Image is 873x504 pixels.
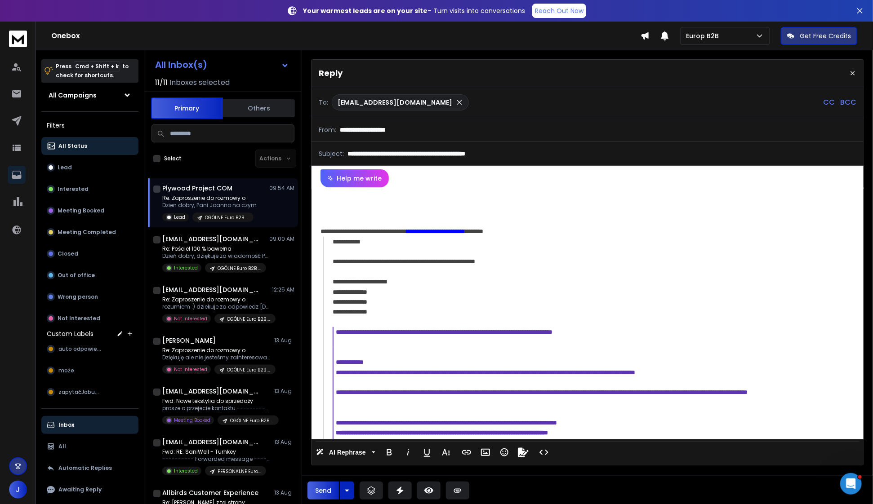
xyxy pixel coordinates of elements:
p: ---------- Forwarded message --------- From: [GEOGRAPHIC_DATA] [162,455,270,463]
button: All Inbox(s) [148,56,296,74]
p: – Turn visits into conversations [303,6,525,15]
button: Automatic Replies [41,459,138,477]
p: Subject: [319,149,344,158]
p: prosze o przejecie kontaktu ---------- Forwarded [162,405,270,412]
p: Fwd: RE: SaniWell - Turnkey [162,448,270,455]
button: Inbox [41,416,138,434]
p: Meeting Completed [58,229,116,236]
button: Wrong person [41,288,138,306]
p: Europ B2B [686,31,722,40]
p: CC [823,97,835,108]
label: Select [164,155,182,162]
span: może [58,367,74,374]
button: All [41,438,138,455]
button: More Text [437,443,454,461]
h1: [EMAIL_ADDRESS][DOMAIN_NAME] [162,387,261,396]
p: Reply [319,67,343,80]
p: Press to check for shortcuts. [56,62,129,80]
p: OGÓLNE Euro B2B - Pościel & Pojemniki PL [230,417,273,424]
h1: [EMAIL_ADDRESS][DOMAIN_NAME] [162,285,261,294]
p: 13 Aug [274,337,294,344]
button: Signature [515,443,532,461]
h1: [EMAIL_ADDRESS][DOMAIN_NAME] [162,438,261,447]
p: BCC [840,97,856,108]
span: Cmd + Shift + k [74,61,120,71]
p: OGÓLNE Euro B2B - Pościel & Pojemniki PL [205,214,248,221]
button: Get Free Credits [781,27,857,45]
button: Primary [151,97,223,119]
p: Automatic Replies [58,464,112,472]
p: 13 Aug [274,438,294,446]
p: Dzien dobry, Pani Joanno na czym [162,202,257,209]
button: Awaiting Reply [41,481,138,499]
p: OGÓLNE Euro B2B - Pościel & Pojemniki PL [227,316,270,323]
p: Reach Out Now [535,6,583,15]
p: rozumiem :) dziekuje za odpowiedz [DATE], [162,303,270,310]
button: J [9,481,27,499]
button: Italic (⌘I) [400,443,417,461]
button: Meeting Booked [41,202,138,220]
button: Others [223,98,295,118]
p: Interested [174,265,198,271]
button: Closed [41,245,138,263]
p: Interested [174,468,198,474]
p: Re: Pościel 100 % bawełna [162,245,270,252]
p: Not Interested [174,315,207,322]
p: Wrong person [58,293,98,301]
span: zapytaćJabuka [58,389,101,396]
p: Closed [58,250,78,257]
button: Code View [535,443,552,461]
p: Awaiting Reply [58,486,102,493]
h3: Custom Labels [47,329,94,338]
p: Dzień dobry, dziękuje za wiadomość Pani [162,252,270,260]
span: AI Rephrase [327,449,368,456]
p: Re: Zaproszenie do rozmowy o [162,296,270,303]
h1: Plywood Project COM [162,184,232,193]
span: auto odpowiedź [58,345,103,353]
p: PERSONALNE Euro B2B - Pościel & Pojemniki PL [218,468,261,475]
p: Re: Zaproszenie do rozmowy o [162,347,270,354]
strong: Your warmest leads are on your site [303,6,428,15]
h1: All Campaigns [49,91,97,100]
p: Lead [174,214,185,221]
p: OGÓLNE Euro B2B - Pościel & Pojemniki PL [227,367,270,373]
iframe: Intercom live chat [840,473,862,495]
button: Bold (⌘B) [381,443,398,461]
button: Insert Link (⌘K) [458,443,475,461]
p: Inbox [58,421,74,429]
button: Meeting Completed [41,223,138,241]
p: From: [319,125,336,134]
h3: Filters [41,119,138,132]
button: Lead [41,159,138,177]
button: Send [307,482,339,500]
h1: All Inbox(s) [155,60,207,69]
button: auto odpowiedź [41,340,138,358]
p: All Status [58,142,87,150]
h1: Allbirds Customer Experience [162,488,258,497]
button: AI Rephrase [314,443,377,461]
p: To: [319,98,328,107]
p: Out of office [58,272,95,279]
button: Not Interested [41,309,138,327]
p: 13 Aug [274,489,294,496]
h1: [EMAIL_ADDRESS][DOMAIN_NAME] [162,234,261,243]
p: Meeting Booked [174,417,210,424]
p: Dziękuję ale nie jesteśmy zainteresowani. [162,354,270,361]
h1: Onebox [51,31,641,41]
button: może [41,362,138,380]
p: 12:25 AM [272,286,294,293]
span: 11 / 11 [155,77,168,88]
h1: [PERSON_NAME] [162,336,216,345]
p: Interested [58,186,89,193]
p: Get Free Credits [800,31,851,40]
p: Not Interested [174,366,207,373]
button: Insert Image (⌘P) [477,443,494,461]
button: Emoticons [496,443,513,461]
button: Out of office [41,266,138,284]
p: Meeting Booked [58,207,104,214]
button: All Status [41,137,138,155]
button: Underline (⌘U) [419,443,436,461]
p: OGÓLNE Euro B2B - Pościel & Pojemniki PL [218,265,261,272]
